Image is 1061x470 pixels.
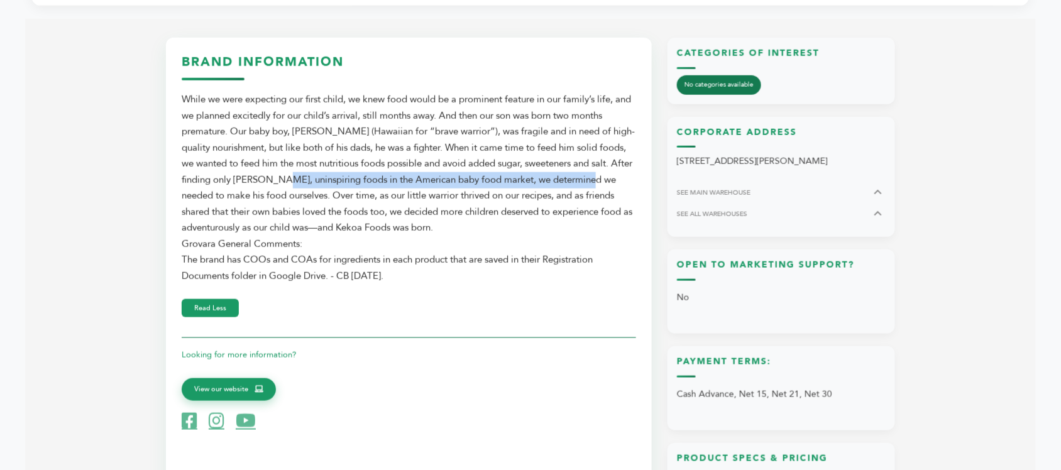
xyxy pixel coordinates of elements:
button: Read Less [182,299,239,317]
p: No [677,287,886,309]
p: Cash Advance, Net 15, Net 21, Net 30 [677,384,886,405]
a: View our website [182,378,276,401]
p: [STREET_ADDRESS][PERSON_NAME] [677,154,886,169]
p: Looking for more information? [182,347,636,363]
h3: Corporate Address [677,126,886,148]
div: The brand has COOs and COAs for ingredients in each product that are saved in their Registration ... [182,236,636,285]
button: SEE MAIN WAREHOUSE [677,185,886,200]
h3: Brand Information [182,53,636,80]
span: View our website [194,384,248,395]
span: SEE MAIN WAREHOUSE [677,188,750,197]
h3: Payment Terms: [677,356,886,378]
button: SEE ALL WAREHOUSES [677,206,886,221]
span: SEE ALL WAREHOUSES [677,209,747,219]
h3: Open to Marketing Support? [677,259,886,281]
div: While we were expecting our first child, we knew food would be a prominent feature in our family’... [182,92,636,284]
div: Grovara General Comments: [182,236,636,253]
span: No categories available [677,75,761,95]
h3: Categories of Interest [677,47,886,69]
